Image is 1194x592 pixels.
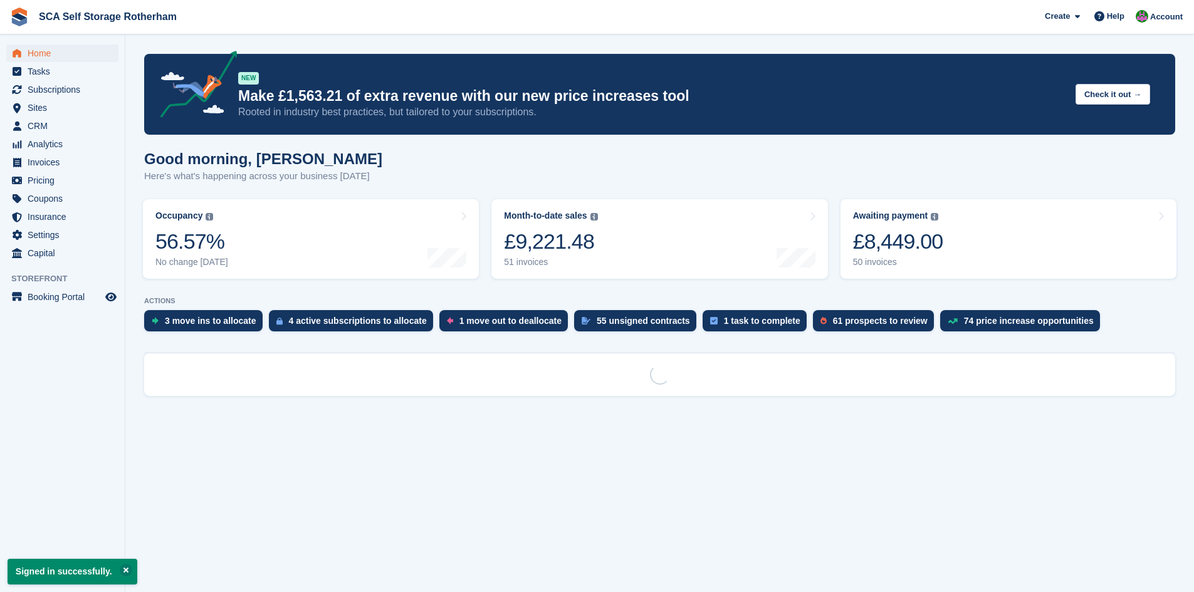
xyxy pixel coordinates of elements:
span: CRM [28,117,103,135]
span: Coupons [28,190,103,207]
span: Subscriptions [28,81,103,98]
div: NEW [238,72,259,85]
a: 1 task to complete [703,310,813,338]
span: Home [28,44,103,62]
img: task-75834270c22a3079a89374b754ae025e5fb1db73e45f91037f5363f120a921f8.svg [710,317,718,325]
a: Month-to-date sales £9,221.48 51 invoices [491,199,827,279]
a: 3 move ins to allocate [144,310,269,338]
div: £9,221.48 [504,229,597,254]
div: 56.57% [155,229,228,254]
div: 74 price increase opportunities [964,316,1094,326]
a: 61 prospects to review [813,310,940,338]
img: contract_signature_icon-13c848040528278c33f63329250d36e43548de30e8caae1d1a13099fd9432cc5.svg [582,317,590,325]
div: 61 prospects to review [833,316,928,326]
a: menu [6,117,118,135]
p: Signed in successfully. [8,559,137,584]
img: prospect-51fa495bee0391a8d652442698ab0144808aea92771e9ea1ae160a38d050c398.svg [820,317,827,325]
img: move_ins_to_allocate_icon-fdf77a2bb77ea45bf5b3d319d69a93e2d87916cf1d5bf7949dd705db3b84f3ca.svg [152,317,159,325]
span: Insurance [28,208,103,226]
img: move_outs_to_deallocate_icon-f764333ba52eb49d3ac5e1228854f67142a1ed5810a6f6cc68b1a99e826820c5.svg [447,317,453,325]
a: menu [6,153,118,171]
span: Tasks [28,63,103,80]
a: menu [6,172,118,189]
img: stora-icon-8386f47178a22dfd0bd8f6a31ec36ba5ce8667c1dd55bd0f319d3a0aa187defe.svg [10,8,29,26]
div: 3 move ins to allocate [165,316,256,326]
span: Account [1150,11,1183,23]
img: active_subscription_to_allocate_icon-d502201f5373d7db506a760aba3b589e785aa758c864c3986d89f69b8ff3... [276,317,283,325]
span: Storefront [11,273,125,285]
a: 1 move out to deallocate [439,310,574,338]
a: menu [6,208,118,226]
div: Occupancy [155,210,202,221]
a: menu [6,288,118,306]
a: 4 active subscriptions to allocate [269,310,439,338]
span: Invoices [28,153,103,171]
p: ACTIONS [144,297,1175,305]
div: 51 invoices [504,257,597,267]
div: Month-to-date sales [504,210,587,221]
img: price-adjustments-announcement-icon-8257ccfd72463d97f412b2fc003d46551f7dbcb40ab6d574587a9cd5c0d94... [150,51,238,122]
span: Capital [28,244,103,262]
a: 74 price increase opportunities [940,310,1106,338]
a: menu [6,135,118,153]
a: Awaiting payment £8,449.00 50 invoices [841,199,1176,279]
a: Preview store [103,289,118,304]
span: Help [1107,10,1124,23]
span: Create [1045,10,1070,23]
button: Check it out → [1076,84,1150,105]
a: menu [6,63,118,80]
a: Occupancy 56.57% No change [DATE] [143,199,479,279]
span: Settings [28,226,103,244]
div: No change [DATE] [155,257,228,267]
a: menu [6,99,118,117]
img: price_increase_opportunities-93ffe204e8149a01c8c9dc8f82e8f89637d9d84a8eef4429ea346261dce0b2c0.svg [948,318,958,324]
img: icon-info-grey-7440780725fd019a000dd9b08b2336e03edf1995a4989e88bcd33f0948082b44.svg [590,213,598,221]
a: menu [6,244,118,262]
img: Sarah Race [1136,10,1148,23]
div: Awaiting payment [853,210,928,221]
p: Here's what's happening across your business [DATE] [144,169,382,184]
div: 50 invoices [853,257,943,267]
div: £8,449.00 [853,229,943,254]
a: menu [6,190,118,207]
span: Sites [28,99,103,117]
a: menu [6,81,118,98]
div: 4 active subscriptions to allocate [289,316,427,326]
div: 1 task to complete [724,316,800,326]
img: icon-info-grey-7440780725fd019a000dd9b08b2336e03edf1995a4989e88bcd33f0948082b44.svg [206,213,213,221]
a: 55 unsigned contracts [574,310,703,338]
span: Pricing [28,172,103,189]
img: icon-info-grey-7440780725fd019a000dd9b08b2336e03edf1995a4989e88bcd33f0948082b44.svg [931,213,938,221]
div: 1 move out to deallocate [459,316,562,326]
span: Booking Portal [28,288,103,306]
a: SCA Self Storage Rotherham [34,6,182,27]
p: Make £1,563.21 of extra revenue with our new price increases tool [238,87,1066,105]
div: 55 unsigned contracts [597,316,690,326]
p: Rooted in industry best practices, but tailored to your subscriptions. [238,105,1066,119]
h1: Good morning, [PERSON_NAME] [144,150,382,167]
span: Analytics [28,135,103,153]
a: menu [6,226,118,244]
a: menu [6,44,118,62]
